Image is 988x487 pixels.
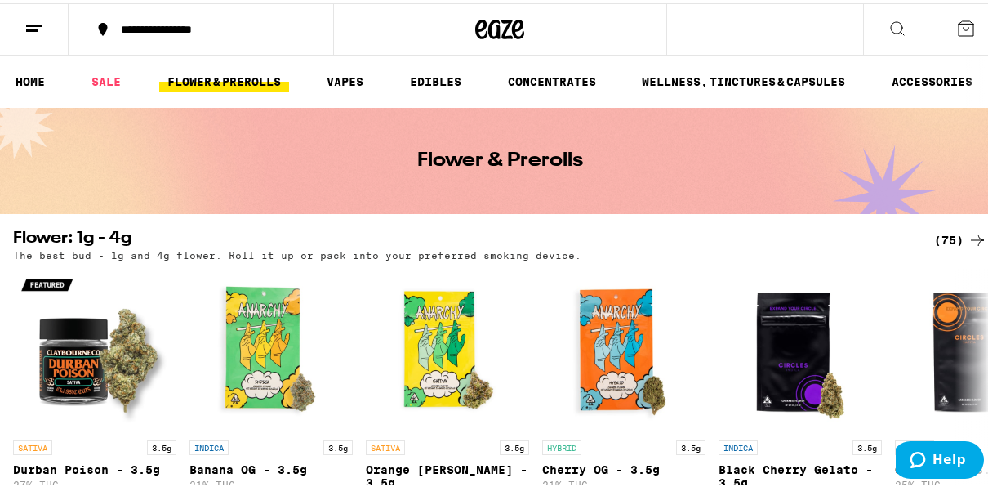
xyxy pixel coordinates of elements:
[189,437,229,452] p: INDICA
[366,266,529,429] img: Anarchy - Orange Runtz - 3.5g
[895,437,934,452] p: SATIVA
[189,266,353,429] img: Anarchy - Banana OG - 3.5g
[542,437,581,452] p: HYBRID
[883,69,981,88] a: ACCESSORIES
[13,227,907,247] h2: Flower: 1g - 4g
[542,476,705,487] p: 21% THC
[13,460,176,473] p: Durban Poison - 3.5g
[719,437,758,452] p: INDICA
[934,227,987,247] a: (75)
[500,437,529,452] p: 3.5g
[7,69,53,88] a: HOME
[366,460,529,486] p: Orange [PERSON_NAME] - 3.5g
[159,69,289,88] a: FLOWER & PREROLLS
[542,266,705,429] img: Anarchy - Cherry OG - 3.5g
[634,69,853,88] a: WELLNESS, TINCTURES & CAPSULES
[366,437,405,452] p: SATIVA
[323,437,353,452] p: 3.5g
[189,460,353,473] p: Banana OG - 3.5g
[83,69,129,88] a: SALE
[500,69,604,88] a: CONCENTRATES
[13,437,52,452] p: SATIVA
[719,266,882,429] img: Circles Base Camp - Black Cherry Gelato - 3.5g
[402,69,470,88] a: EDIBLES
[13,476,176,487] p: 27% THC
[417,148,583,168] h1: Flower & Prerolls
[896,438,984,479] iframe: Opens a widget where you can find more information
[13,266,176,429] img: Claybourne Co. - Durban Poison - 3.5g
[147,437,176,452] p: 3.5g
[852,437,882,452] p: 3.5g
[719,460,882,486] p: Black Cherry Gelato - 3.5g
[676,437,705,452] p: 3.5g
[318,69,372,88] a: VAPES
[189,476,353,487] p: 21% THC
[13,247,581,257] p: The best bud - 1g and 4g flower. Roll it up or pack into your preferred smoking device.
[542,460,705,473] p: Cherry OG - 3.5g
